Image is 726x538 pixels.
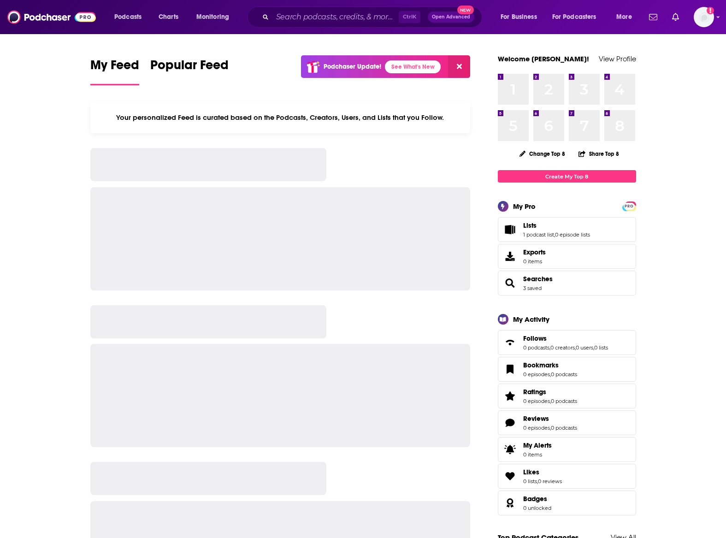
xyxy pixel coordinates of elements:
[159,11,178,24] span: Charts
[513,315,549,324] div: My Activity
[523,414,549,423] span: Reviews
[514,148,571,160] button: Change Top 8
[399,11,420,23] span: Ctrl K
[599,54,636,63] a: View Profile
[196,11,229,24] span: Monitoring
[256,6,491,28] div: Search podcasts, credits, & more...
[498,170,636,183] a: Create My Top 8
[645,9,661,25] a: Show notifications dropdown
[501,336,519,349] a: Follows
[523,451,552,458] span: 0 items
[190,10,241,24] button: open menu
[432,15,470,19] span: Open Advanced
[501,223,519,236] a: Lists
[513,202,536,211] div: My Pro
[538,478,562,485] a: 0 reviews
[498,491,636,515] span: Badges
[150,57,229,85] a: Popular Feed
[624,202,635,209] a: PRO
[550,425,551,431] span: ,
[108,10,153,24] button: open menu
[551,425,577,431] a: 0 podcasts
[554,231,555,238] span: ,
[272,10,399,24] input: Search podcasts, credits, & more...
[523,275,553,283] a: Searches
[616,11,632,24] span: More
[694,7,714,27] button: Show profile menu
[523,248,546,256] span: Exports
[552,11,596,24] span: For Podcasters
[498,410,636,435] span: Reviews
[385,60,441,73] a: See What's New
[523,495,551,503] a: Badges
[150,57,229,78] span: Popular Feed
[523,388,546,396] span: Ratings
[501,250,519,263] span: Exports
[501,390,519,402] a: Ratings
[90,102,471,133] div: Your personalized Feed is curated based on the Podcasts, Creators, Users, and Lists that you Follow.
[498,54,589,63] a: Welcome [PERSON_NAME]!
[576,344,593,351] a: 0 users
[610,10,643,24] button: open menu
[7,8,96,26] img: Podchaser - Follow, Share and Rate Podcasts
[523,388,577,396] a: Ratings
[523,478,537,485] a: 0 lists
[624,203,635,210] span: PRO
[498,384,636,408] span: Ratings
[523,398,550,404] a: 0 episodes
[550,398,551,404] span: ,
[501,277,519,290] a: Searches
[501,470,519,483] a: Likes
[153,10,184,24] a: Charts
[523,231,554,238] a: 1 podcast list
[523,441,552,449] span: My Alerts
[498,357,636,382] span: Bookmarks
[523,495,547,503] span: Badges
[90,57,139,78] span: My Feed
[523,361,559,369] span: Bookmarks
[523,468,539,476] span: Likes
[668,9,683,25] a: Show notifications dropdown
[114,11,142,24] span: Podcasts
[498,217,636,242] span: Lists
[523,371,550,378] a: 0 episodes
[501,11,537,24] span: For Business
[501,363,519,376] a: Bookmarks
[428,12,474,23] button: Open AdvancedNew
[523,414,577,423] a: Reviews
[555,231,590,238] a: 0 episode lists
[523,334,608,343] a: Follows
[575,344,576,351] span: ,
[523,361,577,369] a: Bookmarks
[501,416,519,429] a: Reviews
[523,468,562,476] a: Likes
[494,10,549,24] button: open menu
[537,478,538,485] span: ,
[498,437,636,462] a: My Alerts
[707,7,714,14] svg: Add a profile image
[523,334,547,343] span: Follows
[523,425,550,431] a: 0 episodes
[694,7,714,27] span: Logged in as anna.andree
[546,10,610,24] button: open menu
[578,145,620,163] button: Share Top 8
[551,371,577,378] a: 0 podcasts
[498,330,636,355] span: Follows
[501,443,519,456] span: My Alerts
[551,398,577,404] a: 0 podcasts
[90,57,139,85] a: My Feed
[498,244,636,269] a: Exports
[523,221,590,230] a: Lists
[550,371,551,378] span: ,
[523,221,537,230] span: Lists
[498,271,636,296] span: Searches
[523,505,551,511] a: 0 unlocked
[523,258,546,265] span: 0 items
[694,7,714,27] img: User Profile
[498,464,636,489] span: Likes
[549,344,550,351] span: ,
[523,344,549,351] a: 0 podcasts
[594,344,608,351] a: 0 lists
